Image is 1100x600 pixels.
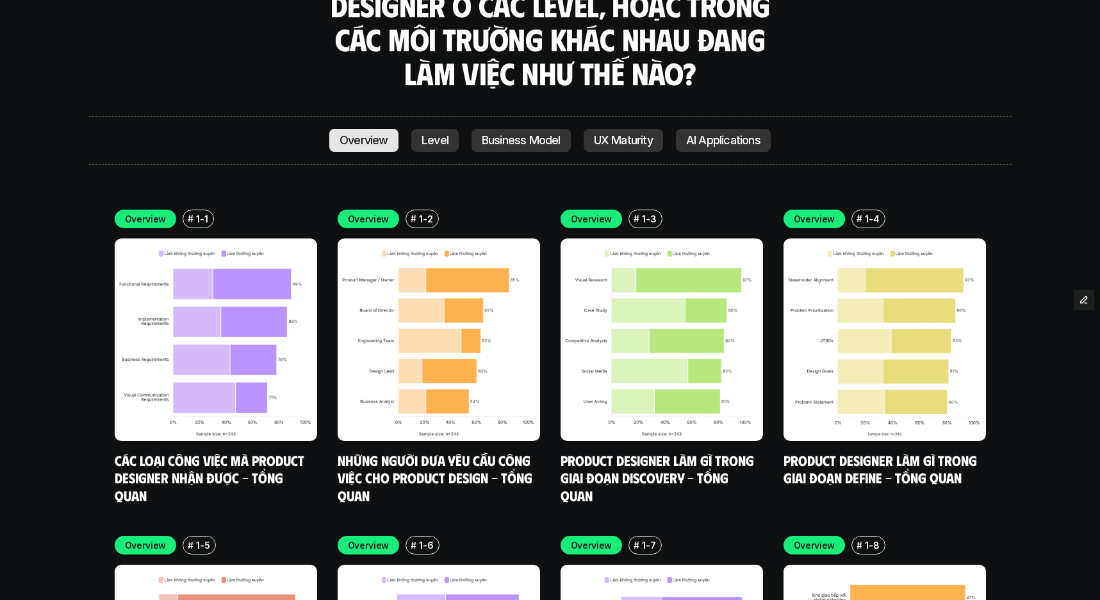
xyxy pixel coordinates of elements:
[561,451,757,504] a: Product Designer làm gì trong giai đoạn Discovery - Tổng quan
[188,540,193,550] h6: #
[422,134,448,147] p: Level
[196,212,208,226] p: 1-1
[411,213,416,223] h6: #
[571,212,612,226] p: Overview
[115,451,308,504] a: Các loại công việc mà Product Designer nhận được - Tổng quan
[411,540,416,550] h6: #
[857,540,862,550] h6: #
[125,212,167,226] p: Overview
[472,129,571,152] a: Business Model
[571,538,612,552] p: Overview
[411,129,459,152] a: Level
[857,213,862,223] h6: #
[642,212,656,226] p: 1-3
[125,538,167,552] p: Overview
[584,129,663,152] a: UX Maturity
[340,134,388,147] p: Overview
[865,212,879,226] p: 1-4
[784,451,980,487] a: Product Designer làm gì trong giai đoạn Define - Tổng quan
[594,134,653,147] p: UX Maturity
[419,212,432,226] p: 1-2
[348,538,390,552] p: Overview
[482,134,561,147] p: Business Model
[642,538,655,552] p: 1-7
[686,134,760,147] p: AI Applications
[634,213,639,223] h6: #
[419,538,433,552] p: 1-6
[794,538,835,552] p: Overview
[1074,290,1094,310] button: Edit Framer Content
[196,538,209,552] p: 1-5
[794,212,835,226] p: Overview
[634,540,639,550] h6: #
[329,129,398,152] a: Overview
[188,213,193,223] h6: #
[348,212,390,226] p: Overview
[865,538,879,552] p: 1-8
[676,129,771,152] a: AI Applications
[338,451,536,504] a: Những người đưa yêu cầu công việc cho Product Design - Tổng quan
